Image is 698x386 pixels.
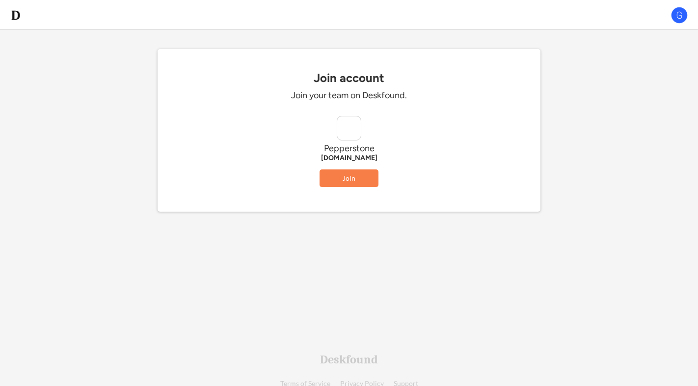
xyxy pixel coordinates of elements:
[158,71,540,85] div: Join account
[10,9,22,21] img: d-whitebg.png
[320,354,378,365] div: Deskfound
[202,154,496,162] div: [DOMAIN_NAME]
[320,169,378,187] button: Join
[202,143,496,154] div: Pepperstone
[202,90,496,101] div: Join your team on Deskfound.
[337,116,361,140] img: yH5BAEAAAAALAAAAAABAAEAAAIBRAA7
[671,6,688,24] img: G.png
